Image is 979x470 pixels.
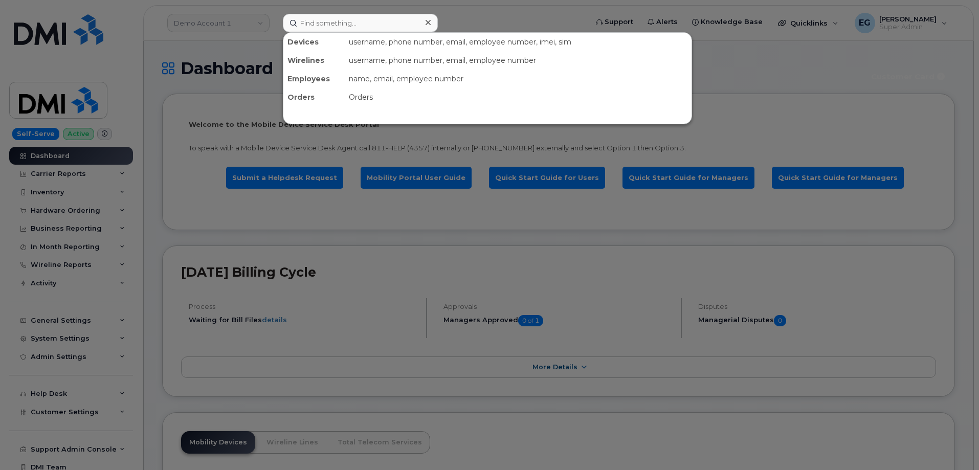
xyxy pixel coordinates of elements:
[345,88,692,106] div: Orders
[283,51,345,70] div: Wirelines
[283,70,345,88] div: Employees
[283,33,345,51] div: Devices
[283,88,345,106] div: Orders
[345,51,692,70] div: username, phone number, email, employee number
[345,33,692,51] div: username, phone number, email, employee number, imei, sim
[345,70,692,88] div: name, email, employee number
